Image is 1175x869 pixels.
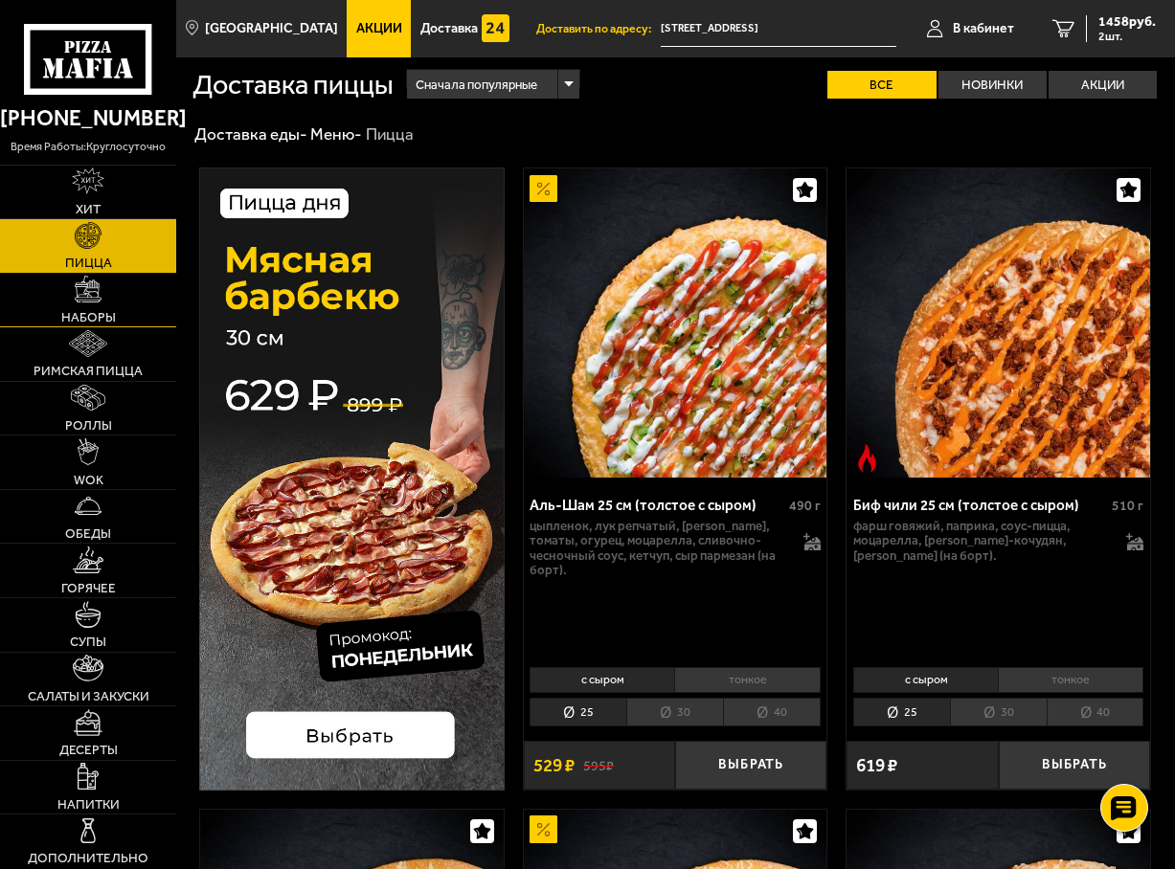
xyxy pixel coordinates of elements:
[827,71,936,99] label: Все
[674,667,820,693] li: тонкое
[847,168,1150,478] img: Биф чили 25 см (толстое с сыром)
[723,698,821,726] li: 40
[76,203,101,216] span: Хит
[1112,498,1143,514] span: 510 г
[853,698,950,726] li: 25
[675,741,826,790] button: Выбрать
[65,419,112,433] span: Роллы
[999,741,1150,790] button: Выбрать
[533,756,575,774] span: 529 ₽
[856,756,897,774] span: 619 ₽
[530,698,626,726] li: 25
[194,124,307,144] a: Доставка еды-
[420,22,478,35] span: Доставка
[1049,71,1157,99] label: Акции
[366,123,414,145] div: Пицца
[28,852,148,865] span: Дополнительно
[950,698,1047,726] li: 30
[65,527,111,541] span: Обеды
[853,444,881,472] img: Острое блюдо
[789,498,821,514] span: 490 г
[74,474,103,487] span: WOK
[482,14,509,42] img: 15daf4d41897b9f0e9f617042186c801.svg
[416,67,537,101] span: Сначала популярные
[59,744,118,757] span: Десерты
[524,168,827,478] img: Аль-Шам 25 см (толстое с сыром)
[853,519,1114,563] p: фарш говяжий, паприка, соус-пицца, моцарелла, [PERSON_NAME]-кочудян, [PERSON_NAME] (на борт).
[661,11,895,47] input: Ваш адрес доставки
[853,667,998,693] li: с сыром
[28,690,149,703] span: Салаты и закуски
[192,71,394,99] h1: Доставка пиццы
[583,757,614,774] s: 595 ₽
[1098,15,1156,29] span: 1458 руб.
[661,11,895,47] span: Россия, Санкт-Петербург, проспект Просвещения, 84к1
[998,667,1143,693] li: тонкое
[530,175,557,203] img: Акционный
[530,497,783,514] div: Аль-Шам 25 см (толстое с сыром)
[938,71,1047,99] label: Новинки
[524,168,827,478] a: АкционныйАль-Шам 25 см (толстое с сыром)
[356,22,402,35] span: Акции
[310,124,362,144] a: Меню-
[536,23,661,34] span: Доставить по адресу:
[61,582,116,595] span: Горячее
[57,798,120,812] span: Напитки
[65,256,112,270] span: Пицца
[530,519,790,577] p: цыпленок, лук репчатый, [PERSON_NAME], томаты, огурец, моцарелла, сливочно-чесночный соус, кетчуп...
[70,635,106,649] span: Супы
[953,22,1014,35] span: В кабинет
[34,365,143,378] span: Римская пицца
[1098,31,1156,42] span: 2 шт.
[626,698,723,726] li: 30
[1047,698,1144,726] li: 40
[205,22,338,35] span: [GEOGRAPHIC_DATA]
[847,168,1150,478] a: Острое блюдоБиф чили 25 см (толстое с сыром)
[530,667,674,693] li: с сыром
[853,497,1107,514] div: Биф чили 25 см (толстое с сыром)
[61,311,116,324] span: Наборы
[530,815,557,843] img: Акционный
